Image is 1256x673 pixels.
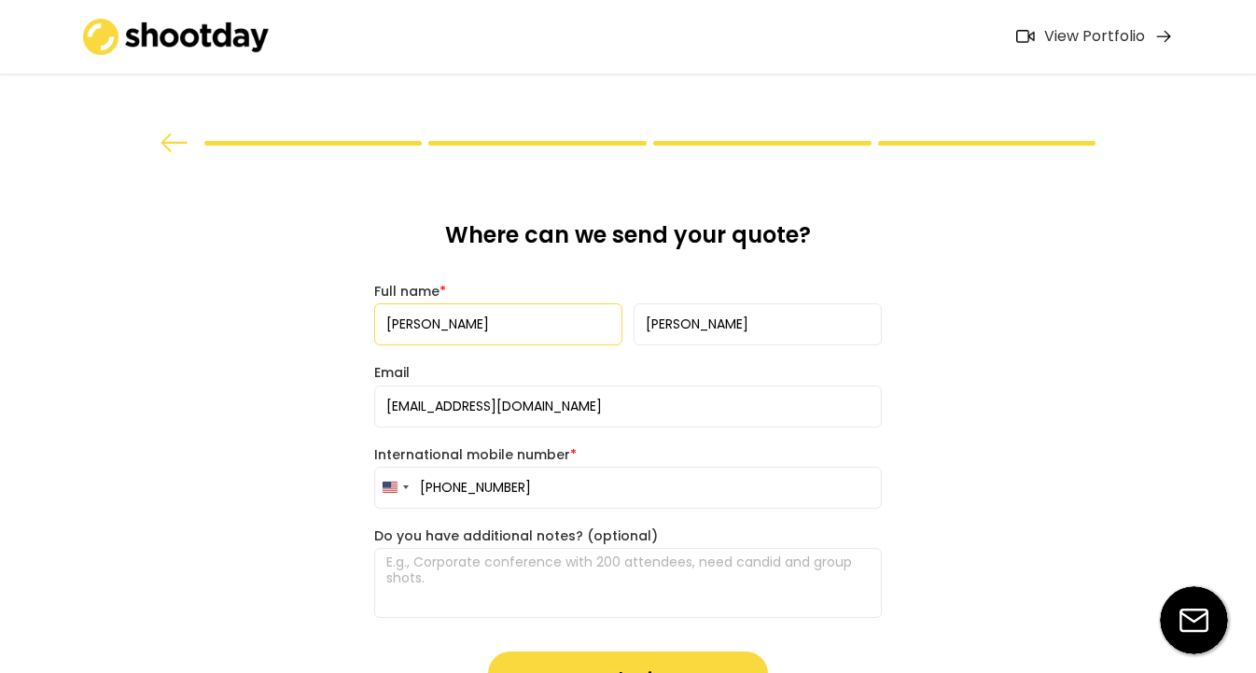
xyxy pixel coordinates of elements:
[374,446,882,463] div: International mobile number
[374,220,882,264] div: Where can we send your quote?
[83,19,270,55] img: shootday_logo.png
[634,303,882,345] input: Last name
[1044,27,1145,47] div: View Portfolio
[374,364,882,381] div: Email
[374,527,882,544] div: Do you have additional notes? (optional)
[160,133,188,152] img: arrow%20back.svg
[1160,586,1228,654] img: email-icon%20%281%29.svg
[1016,30,1035,43] img: Icon%20feather-video%402x.png
[374,283,882,300] div: Full name
[375,468,414,508] button: Selected country
[374,386,882,428] input: Email
[374,467,882,509] input: (201) 555-0123
[374,303,622,345] input: First name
